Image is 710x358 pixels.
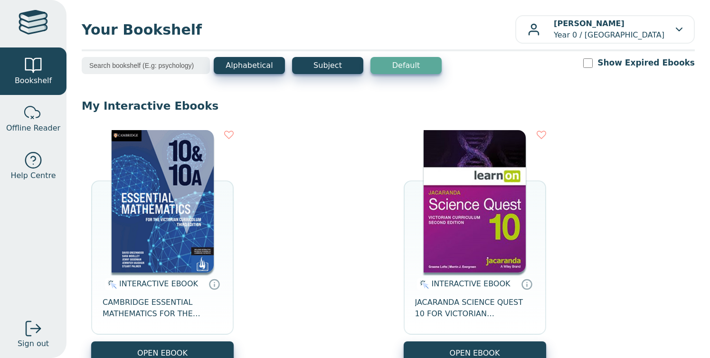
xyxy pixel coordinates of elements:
p: Year 0 / [GEOGRAPHIC_DATA] [554,18,664,41]
span: CAMBRIDGE ESSENTIAL MATHEMATICS FOR THE VICTORIAN CURRICULUM YEAR 10&10A EBOOK 3E [103,297,222,320]
span: Sign out [18,338,49,349]
span: Your Bookshelf [82,19,515,40]
span: INTERACTIVE EBOOK [432,279,511,288]
button: Alphabetical [214,57,285,74]
b: [PERSON_NAME] [554,19,625,28]
label: Show Expired Ebooks [597,57,695,69]
img: interactive.svg [105,279,117,290]
button: Subject [292,57,363,74]
button: [PERSON_NAME]Year 0 / [GEOGRAPHIC_DATA] [515,15,695,44]
span: Offline Reader [6,122,60,134]
input: Search bookshelf (E.g: psychology) [82,57,210,74]
span: Bookshelf [15,75,52,86]
a: Interactive eBooks are accessed online via the publisher’s portal. They contain interactive resou... [521,278,532,290]
img: b7253847-5288-ea11-a992-0272d098c78b.jpg [424,130,526,273]
img: 95d2d3ff-45e3-4692-8648-70e4d15c5b3e.png [112,130,214,273]
a: Interactive eBooks are accessed online via the publisher’s portal. They contain interactive resou... [208,278,220,290]
img: interactive.svg [417,279,429,290]
button: Default [370,57,442,74]
span: INTERACTIVE EBOOK [119,279,198,288]
span: Help Centre [10,170,56,181]
p: My Interactive Ebooks [82,99,695,113]
span: JACARANDA SCIENCE QUEST 10 FOR VICTORIAN CURRICULUM LEARNON 2E EBOOK [415,297,535,320]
